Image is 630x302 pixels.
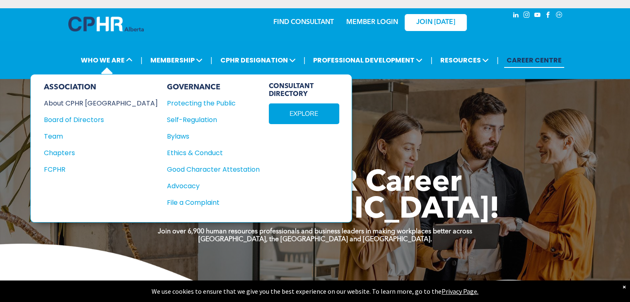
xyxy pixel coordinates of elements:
[273,19,334,26] a: FIND CONSULTANT
[158,228,472,235] strong: Join over 6,900 human resources professionals and business leaders in making workplaces better ac...
[167,115,260,125] a: Self-Regulation
[438,53,491,68] span: RESOURCES
[167,131,251,141] div: Bylaws
[44,148,158,158] a: Chapters
[44,98,147,108] div: About CPHR [GEOGRAPHIC_DATA]
[167,131,260,141] a: Bylaws
[210,52,212,69] li: |
[44,131,147,141] div: Team
[198,236,432,243] strong: [GEOGRAPHIC_DATA], the [GEOGRAPHIC_DATA] and [GEOGRAPHIC_DATA].
[405,14,467,31] a: JOIN [DATE]
[533,10,542,22] a: youtube
[504,53,564,68] a: CAREER CENTRE
[167,148,251,158] div: Ethics & Conduct
[497,52,499,69] li: |
[167,115,251,125] div: Self-Regulation
[167,197,260,208] a: File a Complaint
[346,19,398,26] a: MEMBER LOGIN
[623,283,626,291] div: Dismiss notification
[44,164,158,175] a: FCPHR
[167,98,251,108] div: Protecting the Public
[44,83,158,92] div: ASSOCIATION
[44,115,147,125] div: Board of Directors
[68,17,144,31] img: A blue and white logo for cp alberta
[416,19,455,26] span: JOIN [DATE]
[44,148,147,158] div: Chapters
[311,53,425,68] span: PROFESSIONAL DEVELOPMENT
[304,52,306,69] li: |
[167,148,260,158] a: Ethics & Conduct
[218,53,298,68] span: CPHR DESIGNATION
[167,181,251,191] div: Advocacy
[44,164,147,175] div: FCPHR
[140,52,142,69] li: |
[442,287,478,295] a: Privacy Page.
[167,164,251,175] div: Good Character Attestation
[544,10,553,22] a: facebook
[167,98,260,108] a: Protecting the Public
[522,10,531,22] a: instagram
[167,83,260,92] div: GOVERNANCE
[555,10,564,22] a: Social network
[44,131,158,141] a: Team
[78,53,135,68] span: WHO WE ARE
[167,197,251,208] div: File a Complaint
[44,115,158,125] a: Board of Directors
[269,103,339,124] a: EXPLORE
[148,53,205,68] span: MEMBERSHIP
[512,10,521,22] a: linkedin
[430,52,432,69] li: |
[269,83,339,98] span: CONSULTANT DIRECTORY
[44,98,158,108] a: About CPHR [GEOGRAPHIC_DATA]
[167,181,260,191] a: Advocacy
[167,164,260,175] a: Good Character Attestation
